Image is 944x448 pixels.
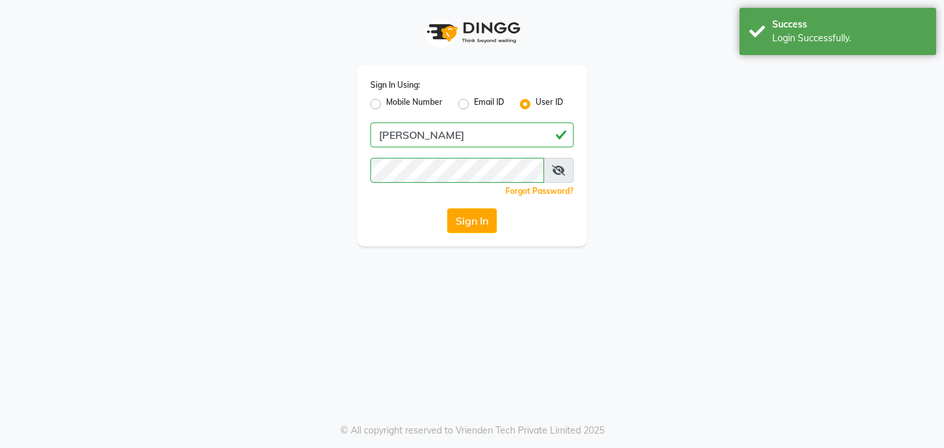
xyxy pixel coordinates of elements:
label: Email ID [474,96,504,112]
div: Success [772,18,926,31]
label: User ID [536,96,563,112]
input: Username [370,122,574,147]
label: Mobile Number [386,96,442,112]
a: Forgot Password? [505,186,574,196]
button: Sign In [447,208,497,233]
label: Sign In Using: [370,79,420,91]
img: logo1.svg [420,13,524,52]
input: Username [370,158,544,183]
div: Login Successfully. [772,31,926,45]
